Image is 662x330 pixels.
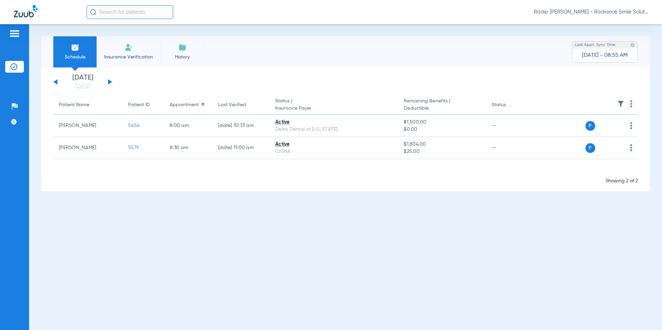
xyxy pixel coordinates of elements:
th: Status | [270,95,398,115]
img: group-dot-blue.svg [630,122,632,129]
div: Patient Name [59,101,89,109]
li: [DATE] [62,74,104,90]
img: History [178,43,187,52]
div: Delta Dental of [US_STATE] [275,126,393,133]
span: 5454 [128,123,140,128]
span: Insurance Verification [102,54,155,61]
span: Insurance Payer [275,105,393,112]
img: hamburger-icon [9,29,20,38]
td: -- [486,137,533,159]
td: [PERSON_NAME] [53,115,123,137]
div: Patient ID [128,101,150,109]
div: Patient Name [59,101,117,109]
td: [PERSON_NAME] [53,137,123,159]
th: Remaining Benefits | [398,95,486,115]
span: Schedule [59,54,91,61]
div: Active [275,119,393,126]
th: Status [486,95,533,115]
span: $1,804.00 [404,141,480,148]
div: Active [275,141,393,148]
span: Showing 2 of 2 [606,178,638,183]
span: Radip [PERSON_NAME] - Radiance Smile Solutions [534,9,648,16]
input: Search for patients [87,5,173,19]
div: Patient ID [128,101,159,109]
img: last sync help info [630,43,635,47]
img: Manual Insurance Verification [125,43,133,52]
td: 8:30 AM [164,137,213,159]
div: Last Verified [218,101,246,109]
span: [DATE] - 08:55 AM [582,52,628,59]
span: $0.00 [404,126,480,133]
img: Zuub Logo [14,5,38,17]
span: $25.00 [404,148,480,155]
div: Last Verified [218,101,264,109]
div: CIGNA [275,148,393,155]
span: 5579 [128,145,139,150]
img: filter.svg [617,100,624,107]
img: Search Icon [90,9,96,15]
td: 8:00 AM [164,115,213,137]
td: -- [486,115,533,137]
img: group-dot-blue.svg [630,144,632,151]
span: History [166,54,199,61]
a: [DATE] [62,83,104,90]
span: P [585,121,595,131]
div: Appointment [170,101,199,109]
span: Deductible [404,105,480,112]
iframe: Chat Widget [627,297,662,330]
span: Last Appt. Sync Time: [575,42,616,48]
div: Appointment [170,101,207,109]
td: [DATE] 10:33 AM [213,115,270,137]
img: Schedule [71,43,79,52]
td: [DATE] 11:00 AM [213,137,270,159]
span: P [585,143,595,153]
img: group-dot-blue.svg [630,100,632,107]
span: $1,500.00 [404,119,480,126]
